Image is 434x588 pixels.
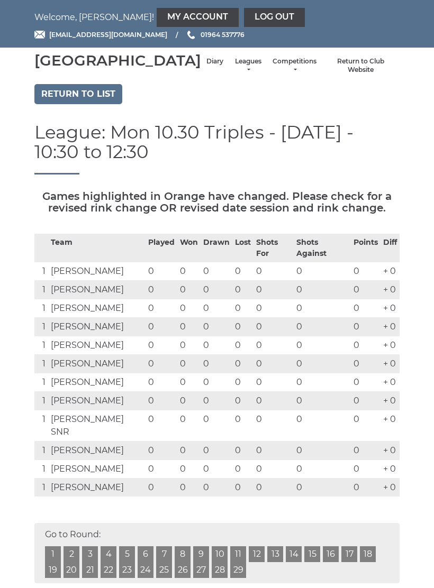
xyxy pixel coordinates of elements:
td: + 0 [381,460,400,478]
td: 0 [254,391,294,410]
td: [PERSON_NAME] [48,441,146,460]
td: 1 [34,391,48,410]
td: 0 [254,441,294,460]
nav: Welcome, [PERSON_NAME]! [34,8,400,27]
td: 0 [351,262,381,280]
th: Points [351,234,381,262]
td: 0 [232,460,254,478]
td: 0 [232,410,254,441]
td: 0 [232,391,254,410]
td: 0 [232,336,254,354]
td: 0 [201,391,232,410]
td: 0 [351,410,381,441]
td: 0 [294,478,351,497]
a: 2 [64,546,79,562]
a: 7 [156,546,172,562]
td: [PERSON_NAME] [48,317,146,336]
td: 0 [177,460,201,478]
td: 0 [177,262,201,280]
a: 10 [212,546,228,562]
td: 0 [232,299,254,317]
a: 27 [193,562,209,578]
td: 0 [351,317,381,336]
td: 0 [232,441,254,460]
td: + 0 [381,354,400,373]
td: 0 [201,460,232,478]
td: 0 [201,354,232,373]
td: [PERSON_NAME] [48,262,146,280]
td: 0 [254,336,294,354]
img: Phone us [187,31,195,39]
td: 0 [177,317,201,336]
a: 8 [175,546,191,562]
td: 0 [201,373,232,391]
td: + 0 [381,317,400,336]
td: [PERSON_NAME] [48,299,146,317]
td: 0 [254,410,294,441]
td: 0 [254,478,294,497]
img: Email [34,31,45,39]
a: 22 [101,562,116,578]
td: + 0 [381,336,400,354]
td: 0 [146,441,177,460]
td: 0 [351,336,381,354]
td: + 0 [381,373,400,391]
td: 0 [254,280,294,299]
span: [EMAIL_ADDRESS][DOMAIN_NAME] [49,31,167,39]
a: Return to list [34,84,122,104]
td: 0 [294,391,351,410]
td: 0 [254,317,294,336]
a: 17 [341,546,357,562]
td: 0 [294,373,351,391]
td: 1 [34,373,48,391]
td: 0 [177,299,201,317]
a: Competitions [273,57,317,75]
td: + 0 [381,391,400,410]
td: 0 [177,280,201,299]
a: 29 [230,562,246,578]
td: 0 [177,441,201,460]
td: 0 [351,280,381,299]
a: 20 [64,562,79,578]
td: [PERSON_NAME] SNR [48,410,146,441]
td: 0 [146,336,177,354]
td: 1 [34,460,48,478]
a: My Account [157,8,239,27]
th: Drawn [201,234,232,262]
a: Phone us 01964 537776 [186,30,245,40]
a: 5 [119,546,135,562]
td: + 0 [381,299,400,317]
th: Diff [381,234,400,262]
td: 0 [294,441,351,460]
td: 0 [146,354,177,373]
td: 0 [201,299,232,317]
th: Team [48,234,146,262]
a: 26 [175,562,191,578]
td: 0 [201,336,232,354]
td: [PERSON_NAME] [48,280,146,299]
td: 0 [351,391,381,410]
td: 0 [146,262,177,280]
a: 21 [82,562,98,578]
a: Email [EMAIL_ADDRESS][DOMAIN_NAME] [34,30,167,40]
td: 0 [294,336,351,354]
td: 0 [232,354,254,373]
td: 0 [146,460,177,478]
td: + 0 [381,262,400,280]
th: Shots Against [294,234,351,262]
td: 0 [177,354,201,373]
td: 0 [201,317,232,336]
td: [PERSON_NAME] [48,336,146,354]
a: 12 [249,546,265,562]
a: 9 [193,546,209,562]
td: 1 [34,299,48,317]
td: 1 [34,317,48,336]
td: 0 [351,354,381,373]
td: 0 [177,478,201,497]
td: + 0 [381,280,400,299]
td: 0 [201,410,232,441]
td: 0 [351,460,381,478]
a: 25 [156,562,172,578]
td: 0 [294,460,351,478]
td: 1 [34,280,48,299]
